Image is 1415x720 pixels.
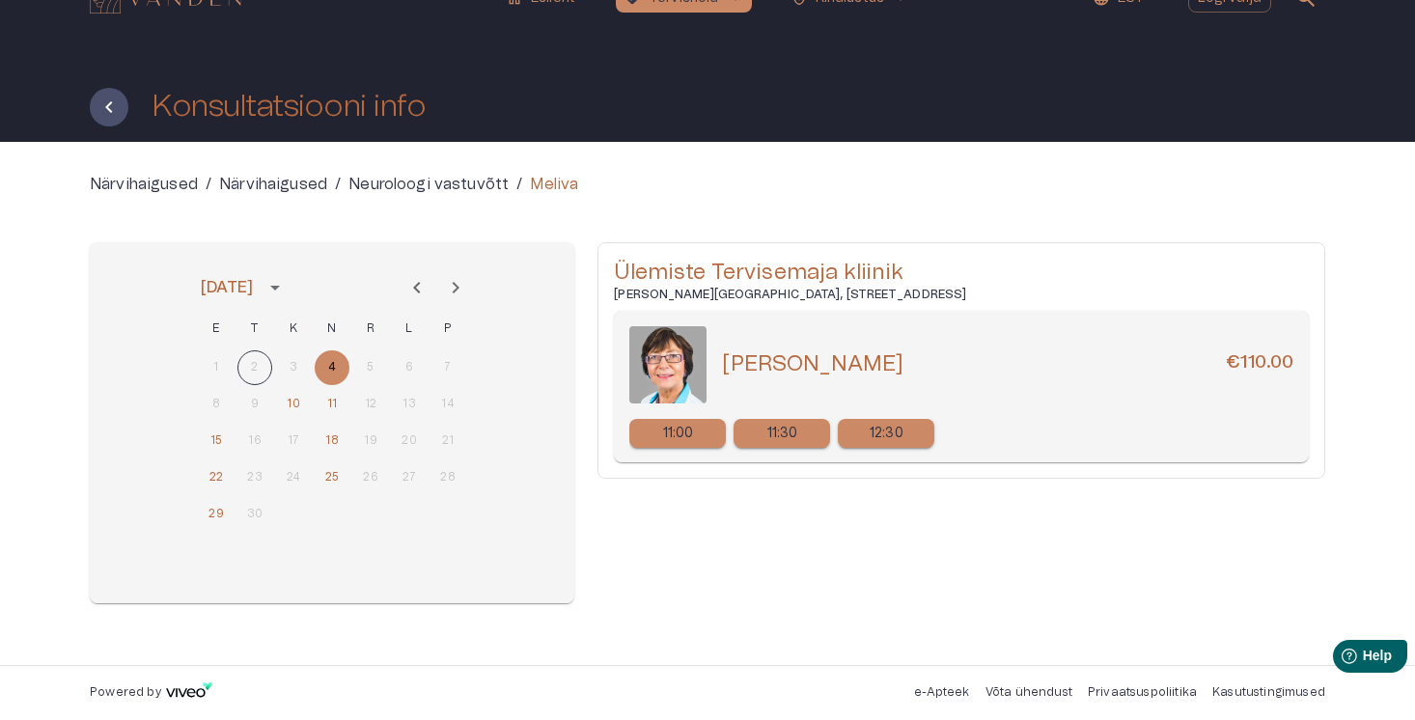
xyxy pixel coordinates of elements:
span: kolmapäev [276,310,311,348]
button: 11 [315,387,349,422]
p: / [335,173,341,196]
p: 12:30 [870,424,903,444]
div: 12:30 [838,419,934,448]
span: neljapäev [315,310,349,348]
a: Select new timeslot for rescheduling [734,419,830,448]
button: 29 [199,497,234,532]
span: esmaspäev [199,310,234,348]
button: 18 [315,424,349,458]
p: / [206,173,211,196]
span: laupäev [392,310,427,348]
button: 22 [199,460,234,495]
h5: [PERSON_NAME] [722,350,903,378]
button: 15 [199,424,234,458]
p: / [516,173,522,196]
div: 11:30 [734,419,830,448]
p: Meliva [530,173,578,196]
span: pühapäev [430,310,465,348]
button: calendar view is open, switch to year view [259,271,291,304]
p: Võta ühendust [985,684,1072,701]
div: [DATE] [201,276,253,299]
span: reede [353,310,388,348]
button: Tagasi [90,88,128,126]
p: Powered by [90,684,161,701]
a: Närvihaigused [90,173,198,196]
a: Privaatsuspoliitika [1088,686,1197,698]
a: Kasutustingimused [1212,686,1325,698]
a: Närvihaigused [219,173,327,196]
a: Select new timeslot for rescheduling [838,419,934,448]
p: 11:00 [663,424,694,444]
div: 11:00 [629,419,726,448]
h5: Ülemiste Tervisemaja kliinik [614,259,1309,287]
span: teisipäev [237,310,272,348]
a: Select new timeslot for rescheduling [629,419,726,448]
button: 25 [315,460,349,495]
p: 11:30 [767,424,798,444]
button: Next month [436,268,475,307]
h1: Konsultatsiooni info [152,90,426,124]
button: 4 [315,350,349,385]
button: 10 [276,387,311,422]
h6: [PERSON_NAME][GEOGRAPHIC_DATA], [STREET_ADDRESS] [614,287,1309,303]
img: 80.png [629,326,707,403]
h6: €110.00 [1226,350,1293,378]
a: Neuroloogi vastuvõtt [348,173,509,196]
iframe: Help widget launcher [1264,632,1415,686]
a: e-Apteek [914,686,969,698]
